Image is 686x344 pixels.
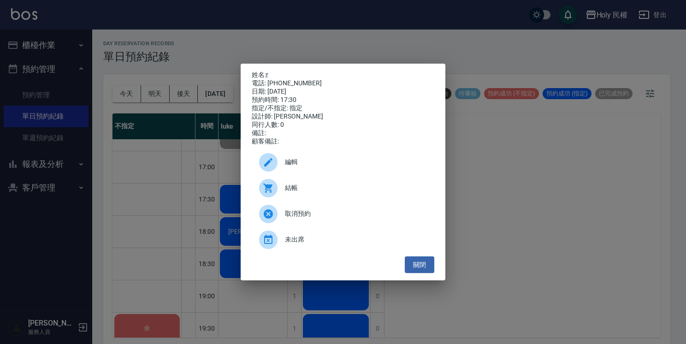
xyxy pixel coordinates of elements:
[252,113,434,121] div: 設計師: [PERSON_NAME]
[405,256,434,273] button: 關閉
[252,104,434,113] div: 指定/不指定: 指定
[252,175,434,201] a: 結帳
[252,121,434,129] div: 同行人數: 0
[252,71,434,79] p: 姓名:
[252,227,434,253] div: 未出席
[285,183,427,193] span: 結帳
[252,79,434,88] div: 電話: [PHONE_NUMBER]
[252,149,434,175] div: 編輯
[252,137,434,146] div: 顧客備註:
[252,88,434,96] div: 日期: [DATE]
[285,235,427,244] span: 未出席
[252,96,434,104] div: 預約時間: 17:30
[285,209,427,219] span: 取消預約
[266,71,268,78] a: r
[285,157,427,167] span: 編輯
[252,129,434,137] div: 備註:
[252,201,434,227] div: 取消預約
